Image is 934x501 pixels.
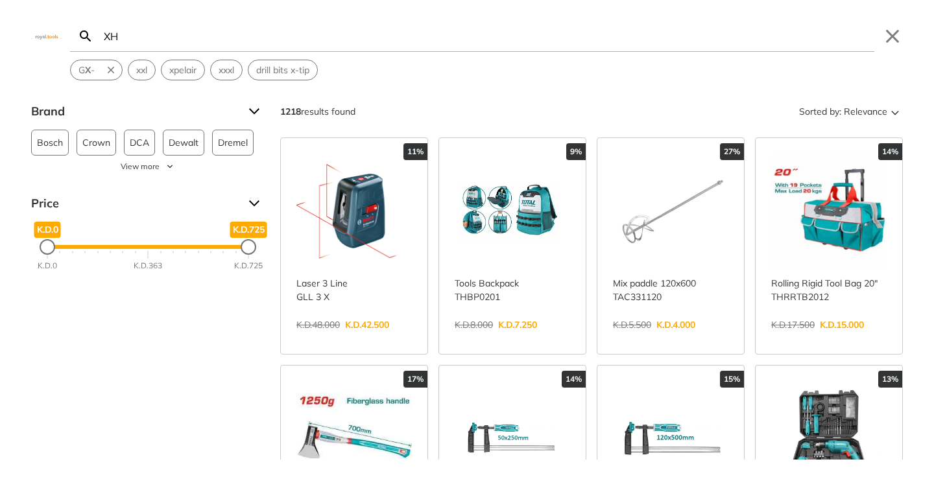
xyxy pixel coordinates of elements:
div: Suggestion: drill bits x-tip [248,60,318,80]
span: xxl [136,64,147,77]
strong: X [85,64,91,76]
button: Dewalt [163,130,204,156]
svg: Sort [887,104,903,119]
span: Price [31,193,239,214]
div: 15% [720,371,744,388]
div: results found [280,101,355,122]
div: K.D.725 [234,260,263,272]
svg: Search [78,29,93,44]
span: DCA [130,130,149,155]
div: 13% [878,371,902,388]
button: Bosch [31,130,69,156]
input: Search… [101,21,874,51]
button: DCA [124,130,155,156]
div: 27% [720,143,744,160]
span: Dremel [218,130,248,155]
button: Remove suggestion: GX- [102,60,122,80]
div: 14% [562,371,586,388]
span: G - [78,64,95,77]
div: Suggestion: xxxl [210,60,243,80]
button: Select suggestion: xxl [128,60,155,80]
button: Select suggestion: xxxl [211,60,242,80]
button: Close [882,26,903,47]
button: Select suggestion: GX- [71,60,102,80]
div: Maximum Price [241,239,256,255]
div: Suggestion: xxl [128,60,156,80]
span: xxxl [219,64,234,77]
img: Close [31,33,62,39]
button: Select suggestion: drill bits x-tip [248,60,317,80]
span: xpelair [169,64,197,77]
span: View more [121,161,160,172]
span: Crown [82,130,110,155]
button: Crown [77,130,116,156]
div: Minimum Price [40,239,55,255]
span: Bosch [37,130,63,155]
div: 9% [566,143,586,160]
span: Relevance [844,101,887,122]
button: View more [31,161,265,172]
button: Dremel [212,130,254,156]
div: 11% [403,143,427,160]
div: K.D.363 [134,260,162,272]
span: Dewalt [169,130,198,155]
button: Sorted by:Relevance Sort [796,101,903,122]
div: 17% [403,371,427,388]
button: Select suggestion: xpelair [162,60,204,80]
div: 14% [878,143,902,160]
span: Brand [31,101,239,122]
strong: 1218 [280,106,301,117]
div: Suggestion: xpelair [161,60,205,80]
div: K.D.0 [38,260,57,272]
span: drill bits x-tip [256,64,309,77]
div: Suggestion: GX- [70,60,123,80]
svg: Remove suggestion: GX- [105,64,117,76]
